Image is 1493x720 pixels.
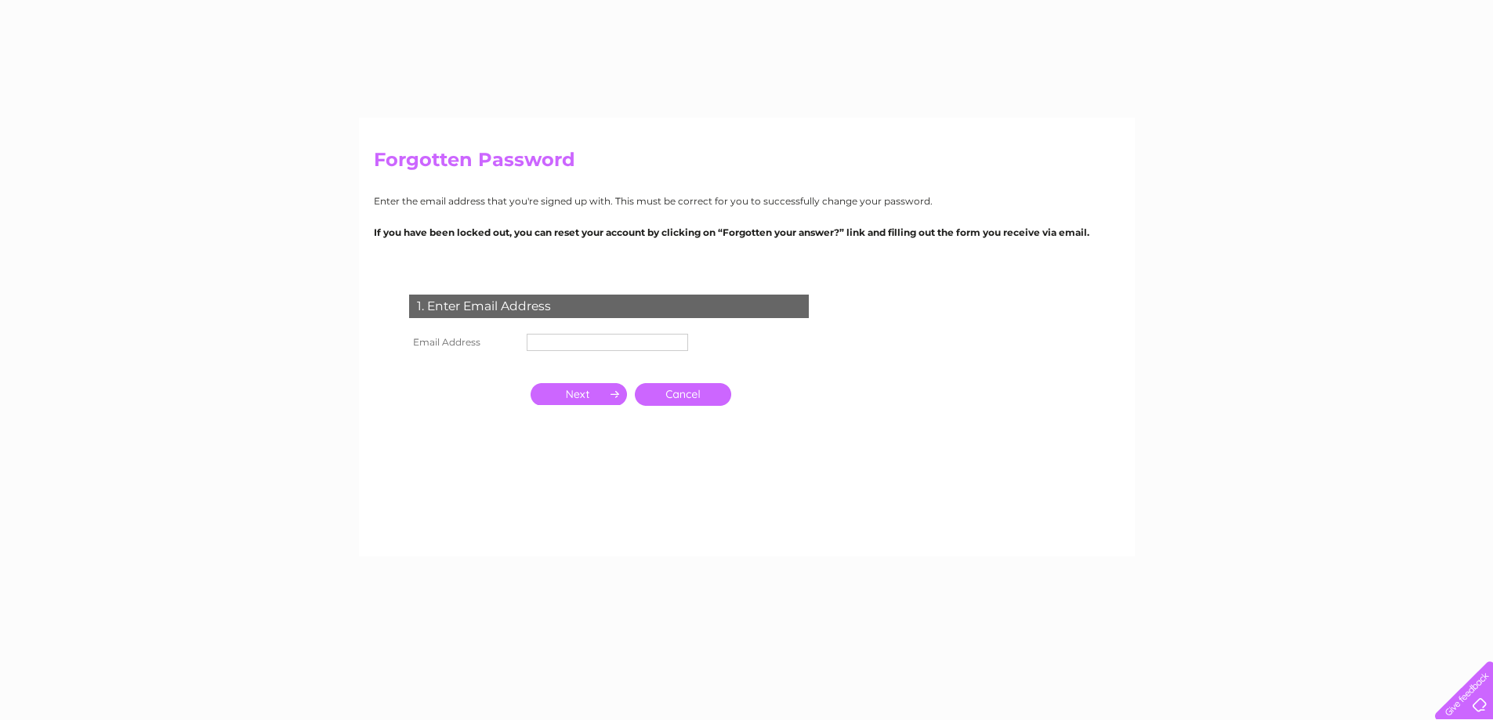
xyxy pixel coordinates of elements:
[374,194,1120,208] p: Enter the email address that you're signed up with. This must be correct for you to successfully ...
[374,225,1120,240] p: If you have been locked out, you can reset your account by clicking on “Forgotten your answer?” l...
[405,330,523,355] th: Email Address
[635,383,731,406] a: Cancel
[409,295,809,318] div: 1. Enter Email Address
[374,149,1120,179] h2: Forgotten Password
